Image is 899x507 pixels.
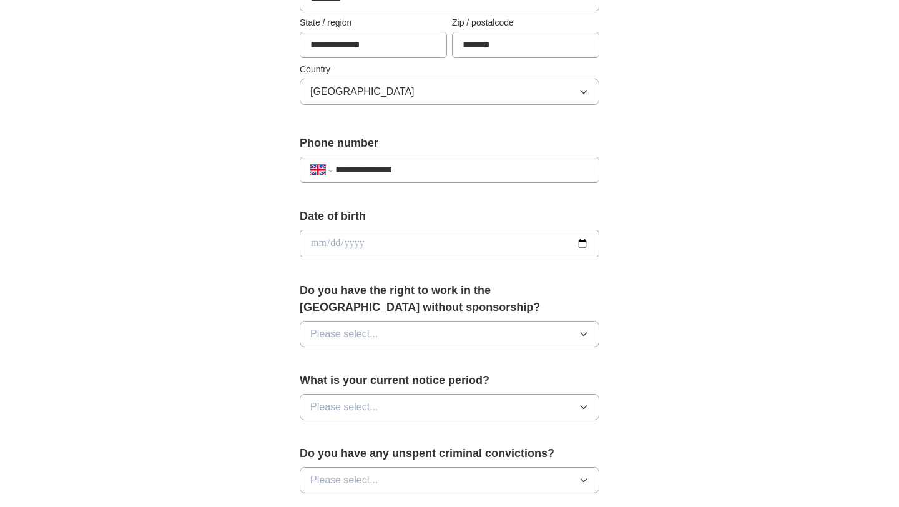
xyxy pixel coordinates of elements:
button: Please select... [300,394,599,420]
label: Do you have any unspent criminal convictions? [300,445,599,462]
button: [GEOGRAPHIC_DATA] [300,79,599,105]
button: Please select... [300,467,599,493]
label: Do you have the right to work in the [GEOGRAPHIC_DATA] without sponsorship? [300,282,599,316]
span: Please select... [310,473,378,488]
label: State / region [300,16,447,29]
span: [GEOGRAPHIC_DATA] [310,84,415,99]
span: Please select... [310,400,378,415]
label: Date of birth [300,208,599,225]
label: Country [300,63,599,76]
label: Phone number [300,135,599,152]
label: Zip / postalcode [452,16,599,29]
label: What is your current notice period? [300,372,599,389]
span: Please select... [310,327,378,342]
button: Please select... [300,321,599,347]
